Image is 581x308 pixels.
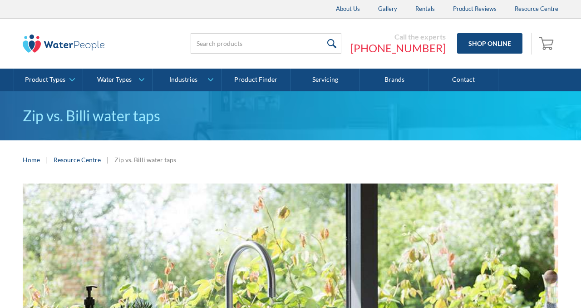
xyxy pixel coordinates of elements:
a: Product Finder [222,69,290,91]
a: Industries [153,69,221,91]
a: [PHONE_NUMBER] [350,41,446,55]
a: Open empty cart [537,33,558,55]
div: Call the experts [350,32,446,41]
img: shopping cart [539,36,556,50]
a: Home [23,155,40,164]
div: | [44,154,49,165]
input: Search products [191,33,341,54]
a: Contact [429,69,498,91]
div: Water Types [97,76,132,84]
div: | [105,154,110,165]
a: Product Types [14,69,83,91]
a: Shop Online [457,33,522,54]
a: Resource Centre [54,155,101,164]
img: The Water People [23,35,104,53]
a: Brands [360,69,429,91]
h1: Zip vs. Billi water taps [23,105,558,127]
div: Industries [169,76,197,84]
a: Water Types [83,69,152,91]
div: Product Types [25,76,65,84]
div: Zip vs. Billi water taps [114,155,176,164]
a: Servicing [291,69,360,91]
